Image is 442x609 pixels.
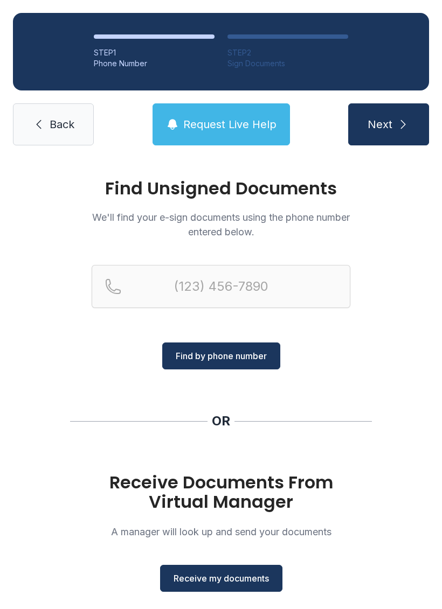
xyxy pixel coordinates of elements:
[176,349,267,362] span: Find by phone number
[227,58,348,69] div: Sign Documents
[94,58,215,69] div: Phone Number
[92,265,350,308] input: Reservation phone number
[92,524,350,539] p: A manager will look up and send your documents
[92,473,350,512] h1: Receive Documents From Virtual Manager
[227,47,348,58] div: STEP 2
[50,117,74,132] span: Back
[174,572,269,585] span: Receive my documents
[92,180,350,197] h1: Find Unsigned Documents
[212,412,230,430] div: OR
[92,210,350,239] p: We'll find your e-sign documents using the phone number entered below.
[368,117,392,132] span: Next
[183,117,277,132] span: Request Live Help
[94,47,215,58] div: STEP 1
